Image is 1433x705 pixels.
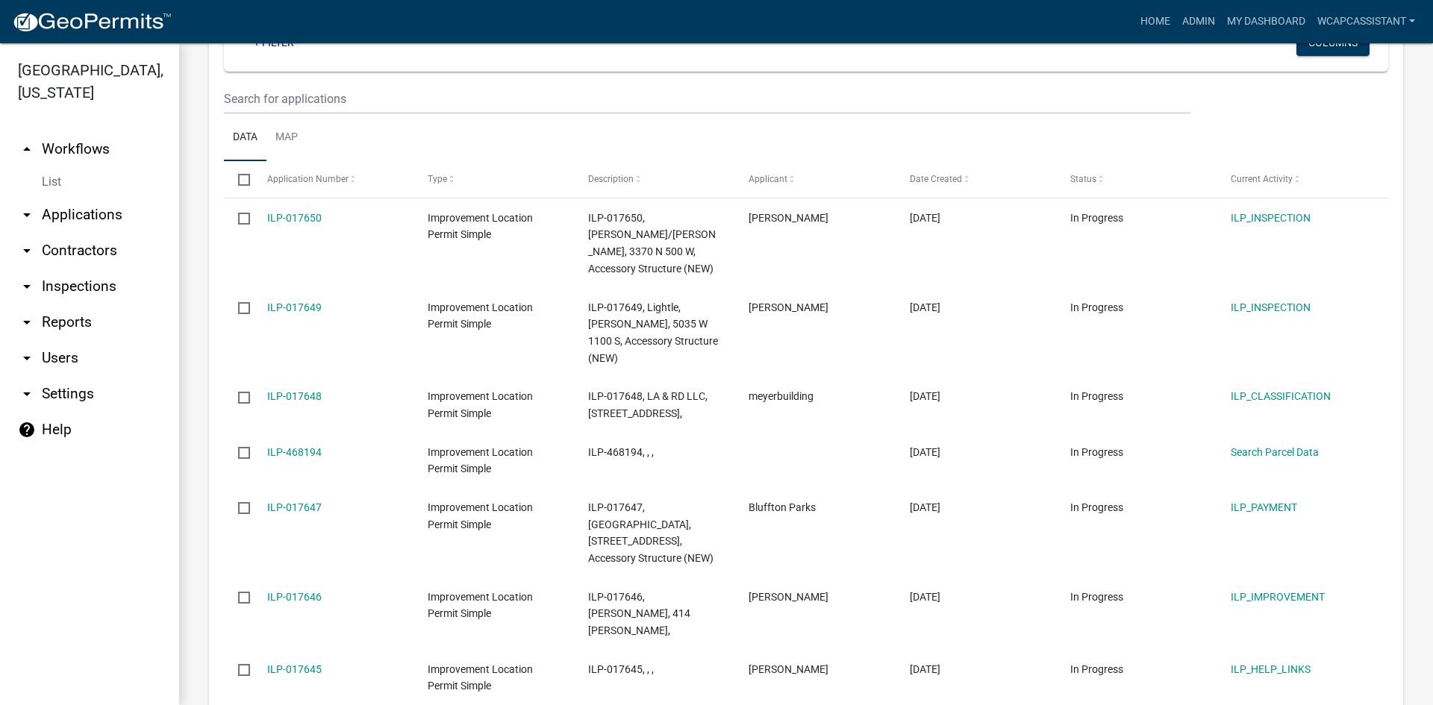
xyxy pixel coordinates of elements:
[749,663,828,675] span: Robert J Graham
[18,313,36,331] i: arrow_drop_down
[910,501,940,513] span: 08/22/2025
[428,446,533,475] span: Improvement Location Permit Simple
[1231,591,1325,603] a: ILP_IMPROVEMENT
[1231,501,1297,513] a: ILP_PAYMENT
[910,390,940,402] span: 08/25/2025
[18,421,36,439] i: help
[1231,174,1293,184] span: Current Activity
[1056,161,1217,197] datatable-header-cell: Status
[588,390,708,419] span: ILP-017648, LA & RD LLC, 1325 W Wiley,
[1070,301,1123,313] span: In Progress
[574,161,734,197] datatable-header-cell: Description
[428,301,533,330] span: Improvement Location Permit Simple
[1134,7,1176,36] a: Home
[267,174,349,184] span: Application Number
[1231,301,1311,313] a: ILP_INSPECTION
[588,212,716,275] span: ILP-017650, Adam, Jacob A/Danielle N, 3370 N 500 W, Accessory Structure (NEW)
[749,591,828,603] span: Robert J Graham
[749,501,816,513] span: Bluffton Parks
[749,174,787,184] span: Applicant
[1070,663,1123,675] span: In Progress
[1070,174,1096,184] span: Status
[266,114,307,162] a: Map
[1231,446,1319,458] a: Search Parcel Data
[588,591,690,637] span: ILP-017646, Graham, Robert J, 414 W Miller,
[1231,212,1311,224] a: ILP_INSPECTION
[588,501,714,564] span: ILP-017647, City Of Bluffton, 805 W Market, Accessory Structure (NEW)
[1311,7,1421,36] a: wcapcassistant
[18,385,36,403] i: arrow_drop_down
[910,591,940,603] span: 08/21/2025
[428,390,533,419] span: Improvement Location Permit Simple
[18,206,36,224] i: arrow_drop_down
[428,174,447,184] span: Type
[428,501,533,530] span: Improvement Location Permit Simple
[749,212,828,224] span: Jacob Adam
[910,174,962,184] span: Date Created
[267,501,322,513] a: ILP-017647
[267,301,322,313] a: ILP-017649
[18,349,36,367] i: arrow_drop_down
[267,390,322,402] a: ILP-017648
[18,140,36,158] i: arrow_drop_up
[428,663,533,692] span: Improvement Location Permit Simple
[588,174,634,184] span: Description
[267,663,322,675] a: ILP-017645
[267,212,322,224] a: ILP-017650
[588,446,654,458] span: ILP-468194, , ,
[749,390,814,402] span: meyerbuilding
[224,114,266,162] a: Data
[267,591,322,603] a: ILP-017646
[588,301,718,364] span: ILP-017649, Lightle, Cameron, 5035 W 1100 S, Accessory Structure (NEW)
[428,591,533,620] span: Improvement Location Permit Simple
[1070,591,1123,603] span: In Progress
[1231,663,1311,675] a: ILP_HELP_LINKS
[910,663,940,675] span: 08/21/2025
[1221,7,1311,36] a: My Dashboard
[895,161,1055,197] datatable-header-cell: Date Created
[18,278,36,295] i: arrow_drop_down
[910,446,940,458] span: 08/23/2025
[1217,161,1377,197] datatable-header-cell: Current Activity
[1070,212,1123,224] span: In Progress
[910,212,940,224] span: 08/25/2025
[1231,390,1331,402] a: ILP_CLASSIFICATION
[267,446,322,458] a: ILP-468194
[1176,7,1221,36] a: Admin
[224,161,252,197] datatable-header-cell: Select
[588,663,654,675] span: ILP-017645, , ,
[252,161,413,197] datatable-header-cell: Application Number
[749,301,828,313] span: Ronald Lightle
[224,84,1190,114] input: Search for applications
[18,242,36,260] i: arrow_drop_down
[734,161,895,197] datatable-header-cell: Applicant
[413,161,574,197] datatable-header-cell: Type
[428,212,533,241] span: Improvement Location Permit Simple
[1070,446,1123,458] span: In Progress
[1070,390,1123,402] span: In Progress
[1070,501,1123,513] span: In Progress
[910,301,940,313] span: 08/25/2025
